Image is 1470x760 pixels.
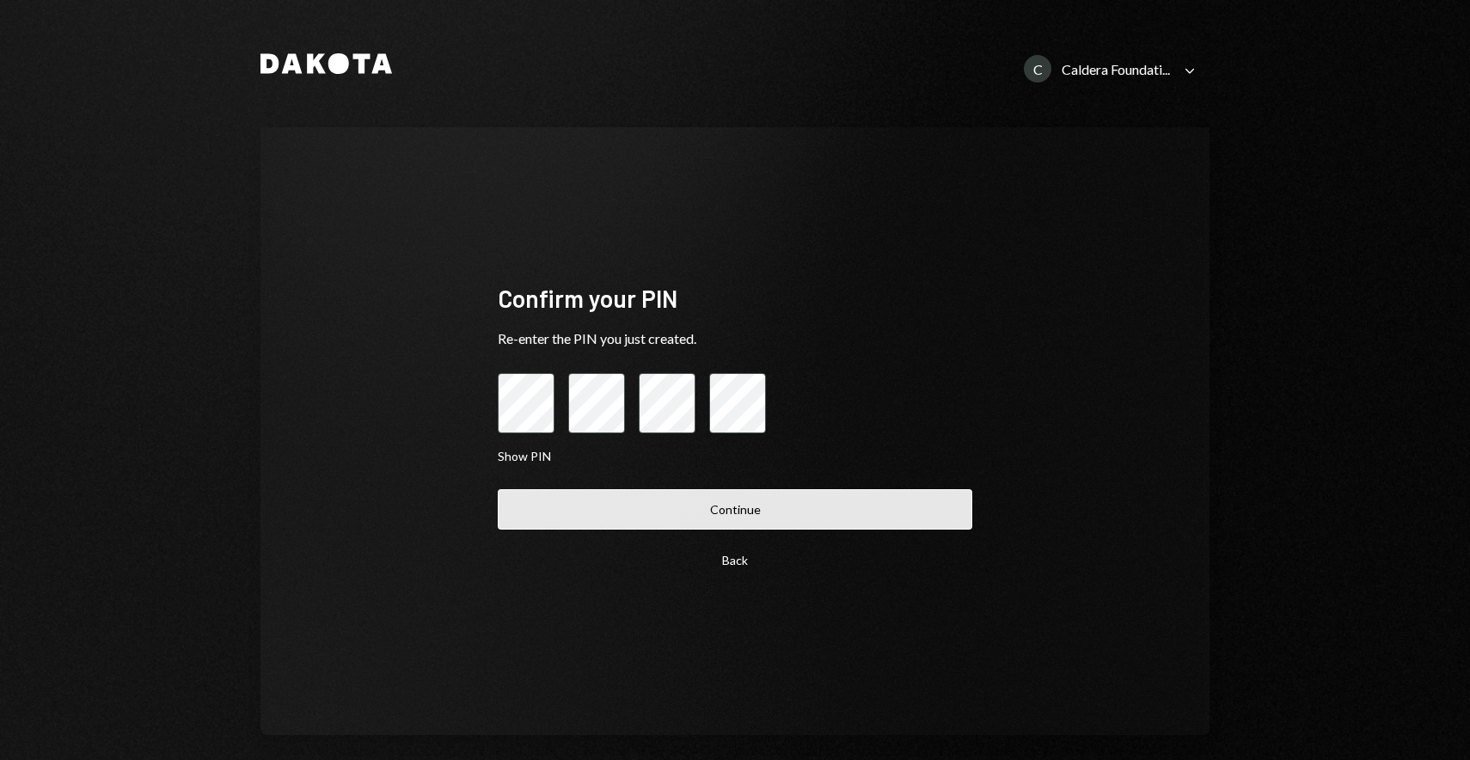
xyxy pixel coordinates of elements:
[498,328,972,349] div: Re-enter the PIN you just created.
[498,540,972,580] button: Back
[498,282,972,316] div: Confirm your PIN
[498,489,972,530] button: Continue
[1062,61,1170,77] div: Caldera Foundati...
[498,373,554,433] input: pin code 1 of 4
[639,373,695,433] input: pin code 3 of 4
[709,373,766,433] input: pin code 4 of 4
[498,449,551,465] button: Show PIN
[1024,55,1051,83] div: C
[568,373,625,433] input: pin code 2 of 4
